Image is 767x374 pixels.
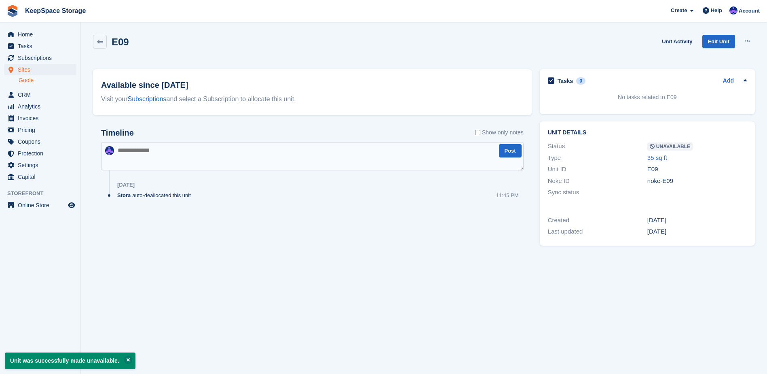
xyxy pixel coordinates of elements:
[548,130,747,136] h2: Unit details
[647,154,667,161] a: 35 sq ft
[4,171,76,183] a: menu
[101,128,134,138] h2: Timeline
[739,7,760,15] span: Account
[18,64,66,75] span: Sites
[128,96,167,102] a: Subscriptions
[576,77,585,85] div: 0
[4,200,76,211] a: menu
[67,200,76,210] a: Preview store
[4,40,76,52] a: menu
[4,89,76,100] a: menu
[101,79,524,91] h2: Available since [DATE]
[112,36,129,47] h2: E09
[702,35,735,48] a: Edit Unit
[499,144,522,157] button: Post
[18,29,66,40] span: Home
[105,146,114,155] img: Chloe Clark
[647,216,747,225] div: [DATE]
[548,188,647,197] div: Sync status
[647,142,693,151] span: Unavailable
[4,124,76,136] a: menu
[18,89,66,100] span: CRM
[101,94,524,104] div: Visit your and select a Subscription to allocate this unit.
[659,35,695,48] a: Unit Activity
[117,182,135,188] div: [DATE]
[7,189,80,198] span: Storefront
[4,113,76,124] a: menu
[18,200,66,211] span: Online Store
[475,128,524,137] label: Show only notes
[548,142,647,151] div: Status
[18,113,66,124] span: Invoices
[475,128,480,137] input: Show only notes
[548,227,647,236] div: Last updated
[723,76,734,86] a: Add
[4,52,76,64] a: menu
[671,6,687,15] span: Create
[19,76,76,84] a: Goole
[18,40,66,52] span: Tasks
[18,124,66,136] span: Pricing
[4,64,76,75] a: menu
[22,4,89,17] a: KeepSpace Storage
[647,227,747,236] div: [DATE]
[711,6,722,15] span: Help
[4,101,76,112] a: menu
[548,176,647,186] div: Nokē ID
[647,176,747,186] div: noke-E09
[6,5,19,17] img: stora-icon-8386f47178a22dfd0bd8f6a31ec36ba5ce8667c1dd55bd0f319d3a0aa187defe.svg
[18,52,66,64] span: Subscriptions
[18,101,66,112] span: Analytics
[18,159,66,171] span: Settings
[548,93,747,102] p: No tasks related to E09
[18,171,66,183] span: Capital
[548,153,647,163] div: Type
[117,191,195,199] div: auto-deallocated this unit
[117,191,131,199] span: Stora
[548,165,647,174] div: Unit ID
[647,165,747,174] div: E09
[5,353,135,369] p: Unit was successfully made unavailable.
[4,29,76,40] a: menu
[18,148,66,159] span: Protection
[4,148,76,159] a: menu
[18,136,66,147] span: Coupons
[4,136,76,147] a: menu
[558,77,573,85] h2: Tasks
[548,216,647,225] div: Created
[729,6,737,15] img: Chloe Clark
[4,159,76,171] a: menu
[496,191,519,199] div: 11:45 PM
